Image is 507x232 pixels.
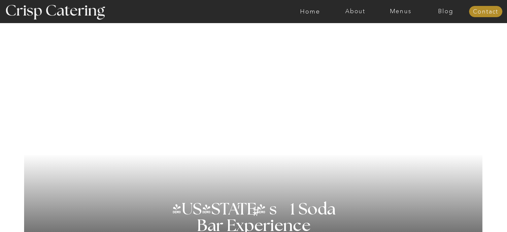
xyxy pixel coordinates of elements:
a: Home [287,8,333,15]
a: Menus [378,8,423,15]
h3: ' [225,201,253,218]
a: Contact [469,9,502,15]
h3: # [238,205,276,224]
a: About [333,8,378,15]
a: Blog [423,8,468,15]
